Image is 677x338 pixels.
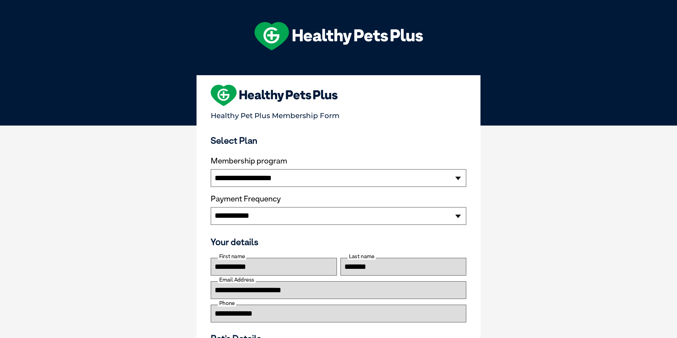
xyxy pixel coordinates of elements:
[211,237,466,247] h3: Your details
[211,194,281,204] label: Payment Frequency
[211,135,466,146] h3: Select Plan
[211,85,338,106] img: heart-shape-hpp-logo-large.png
[218,253,246,260] label: First name
[211,108,466,120] p: Healthy Pet Plus Membership Form
[348,253,376,260] label: Last name
[218,277,256,283] label: Email Address
[211,156,466,166] label: Membership program
[218,300,236,306] label: Phone
[254,22,423,50] img: hpp-logo-landscape-green-white.png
